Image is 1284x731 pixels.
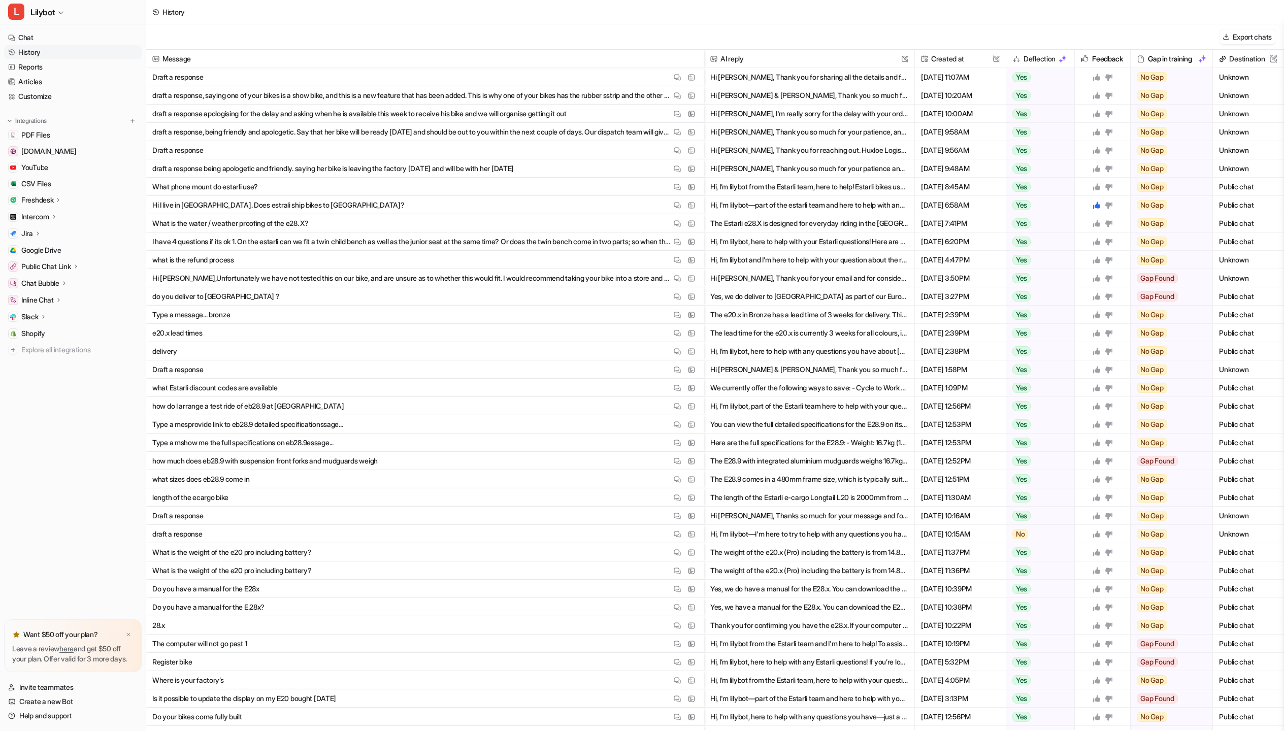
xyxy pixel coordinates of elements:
[10,132,16,138] img: PDF Files
[1006,123,1069,141] button: Yes
[1012,310,1031,320] span: Yes
[919,708,1002,726] span: [DATE] 12:56PM
[1131,653,1206,671] button: Gap Found
[1137,419,1167,429] span: No Gap
[1137,328,1167,338] span: No Gap
[1012,492,1031,503] span: Yes
[1137,383,1167,393] span: No Gap
[21,130,50,140] span: PDF Files
[710,360,908,379] button: Hi [PERSON_NAME] & [PERSON_NAME], Thank you so much for your lovely feedback and for sharing your...
[1137,218,1167,228] span: No Gap
[919,470,1002,488] span: [DATE] 12:51PM
[1137,529,1167,539] span: No Gap
[4,709,142,723] a: Help and support
[1217,598,1279,616] span: Public chat
[1217,653,1279,671] span: Public chat
[1137,438,1167,448] span: No Gap
[1137,547,1167,557] span: No Gap
[162,7,185,17] div: History
[21,179,51,189] span: CSV Files
[919,269,1002,287] span: [DATE] 3:50PM
[919,452,1002,470] span: [DATE] 12:52PM
[1006,434,1069,452] button: Yes
[1012,657,1031,667] span: Yes
[710,287,908,306] button: Yes, we do deliver to [GEOGRAPHIC_DATA] as part of our European shipping options. All prices show...
[1217,415,1279,434] span: Public chat
[1006,543,1069,561] button: Yes
[1012,127,1031,137] span: Yes
[710,397,908,415] button: Hi, I'm lilybot, part of the Estarli team here to help with your questions! To arrange a test rid...
[1012,255,1031,265] span: Yes
[1217,178,1279,196] span: Public chat
[1012,346,1031,356] span: Yes
[1012,620,1031,630] span: Yes
[1217,507,1279,525] span: Unknown
[1131,397,1206,415] button: No Gap
[1137,675,1167,685] span: No Gap
[1137,693,1178,704] span: Gap Found
[1131,507,1206,525] button: No Gap
[10,230,16,237] img: Jira
[1137,145,1167,155] span: No Gap
[919,488,1002,507] span: [DATE] 11:30AM
[1131,452,1206,470] button: Gap Found
[1131,360,1206,379] button: No Gap
[1131,598,1206,616] button: No Gap
[1012,163,1031,174] span: Yes
[1006,507,1069,525] button: Yes
[4,343,142,357] a: Explore all integrations
[919,159,1002,178] span: [DATE] 9:48AM
[710,196,908,214] button: Hi, I'm lilybot—part of the estarli team and here to help with any questions you have! We do ship...
[919,397,1002,415] span: [DATE] 12:56PM
[1131,178,1206,196] button: No Gap
[710,324,908,342] button: The lead time for the e20.x is currently 3 weeks for all colours, including UFO, Bronze, and Raci...
[1217,269,1279,287] span: Unknown
[10,181,16,187] img: CSV Files
[1006,598,1069,616] button: Yes
[1006,561,1069,580] button: Yes
[1137,492,1167,503] span: No Gap
[1137,237,1167,247] span: No Gap
[4,177,142,191] a: CSV FilesCSV Files
[1131,342,1206,360] button: No Gap
[1012,675,1031,685] span: Yes
[1137,90,1167,101] span: No Gap
[1217,251,1279,269] span: Unknown
[1012,109,1031,119] span: Yes
[919,635,1002,653] span: [DATE] 10:19PM
[710,86,908,105] button: Hi [PERSON_NAME] & [PERSON_NAME], Thank you so much for your lovely feedback and I’m really glad ...
[4,116,50,126] button: Integrations
[710,507,908,525] button: Hi [PERSON_NAME], Thanks so much for your message and for considering the e-cargo Longtail L20. I...
[1217,488,1279,507] span: Public chat
[1137,657,1178,667] span: Gap Found
[919,324,1002,342] span: [DATE] 2:39PM
[4,144,142,158] a: www.estarli.co.uk[DOMAIN_NAME]
[1012,602,1031,612] span: Yes
[8,4,24,20] span: L
[1131,689,1206,708] button: Gap Found
[1131,708,1206,726] button: No Gap
[710,269,908,287] button: Hi [PERSON_NAME], Thank you for your email and for considering the e28.X for your needs. We have ...
[1131,287,1206,306] button: Gap Found
[1137,291,1178,302] span: Gap Found
[919,123,1002,141] span: [DATE] 9:58AM
[1217,105,1279,123] span: Unknown
[710,159,908,178] button: Hi [PERSON_NAME], Thank you so much for your patience and for your honest feedback—it really help...
[710,635,908,653] button: Hi, I'm lilybot from the Estarli team and I'm here to help! To assist you best, could you please ...
[1217,580,1279,598] span: Public chat
[710,123,908,141] button: Hi [PERSON_NAME], Thank you so much for your patience, and I’m really sorry for any confusion or ...
[1217,86,1279,105] span: Unknown
[10,263,16,270] img: Public Chat Link
[1137,566,1167,576] span: No Gap
[4,680,142,694] a: Invite teammates
[21,328,45,339] span: Shopify
[919,671,1002,689] span: [DATE] 4:05PM
[1217,561,1279,580] span: Public chat
[1012,364,1031,375] span: Yes
[710,452,908,470] button: The E28.9 with integrated aluminium mudguards weighs 16.7kg (or 18.8kg including the battery). Th...
[710,342,908,360] button: Hi, I’m lilybot, here to help with any questions you have about [PERSON_NAME]. We ship everywhere...
[1006,159,1069,178] button: Yes
[15,117,47,125] p: Integrations
[1217,306,1279,324] span: Public chat
[1137,346,1167,356] span: No Gap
